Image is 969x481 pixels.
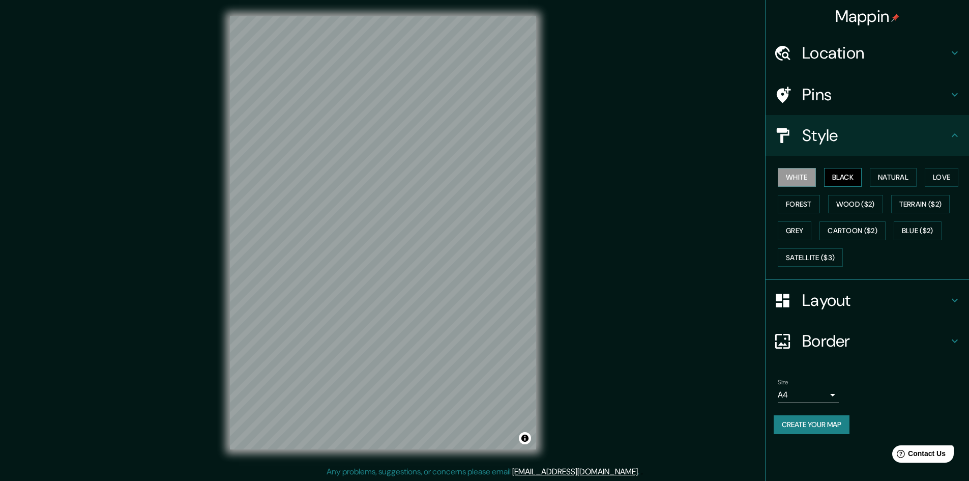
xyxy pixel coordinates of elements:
[819,221,886,240] button: Cartoon ($2)
[778,248,843,267] button: Satellite ($3)
[778,168,816,187] button: White
[802,290,949,310] h4: Layout
[802,125,949,146] h4: Style
[828,195,883,214] button: Wood ($2)
[778,378,788,387] label: Size
[766,280,969,321] div: Layout
[891,14,899,22] img: pin-icon.png
[327,466,639,478] p: Any problems, suggestions, or concerns please email .
[512,466,638,477] a: [EMAIL_ADDRESS][DOMAIN_NAME]
[778,195,820,214] button: Forest
[519,432,531,444] button: Toggle attribution
[230,16,536,449] canvas: Map
[802,84,949,105] h4: Pins
[891,195,950,214] button: Terrain ($2)
[802,43,949,63] h4: Location
[925,168,958,187] button: Love
[778,221,811,240] button: Grey
[641,466,643,478] div: .
[835,6,900,26] h4: Mappin
[639,466,641,478] div: .
[778,387,839,403] div: A4
[878,441,958,470] iframe: Help widget launcher
[870,168,917,187] button: Natural
[766,33,969,73] div: Location
[802,331,949,351] h4: Border
[766,115,969,156] div: Style
[824,168,862,187] button: Black
[766,321,969,361] div: Border
[894,221,942,240] button: Blue ($2)
[774,415,849,434] button: Create your map
[766,74,969,115] div: Pins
